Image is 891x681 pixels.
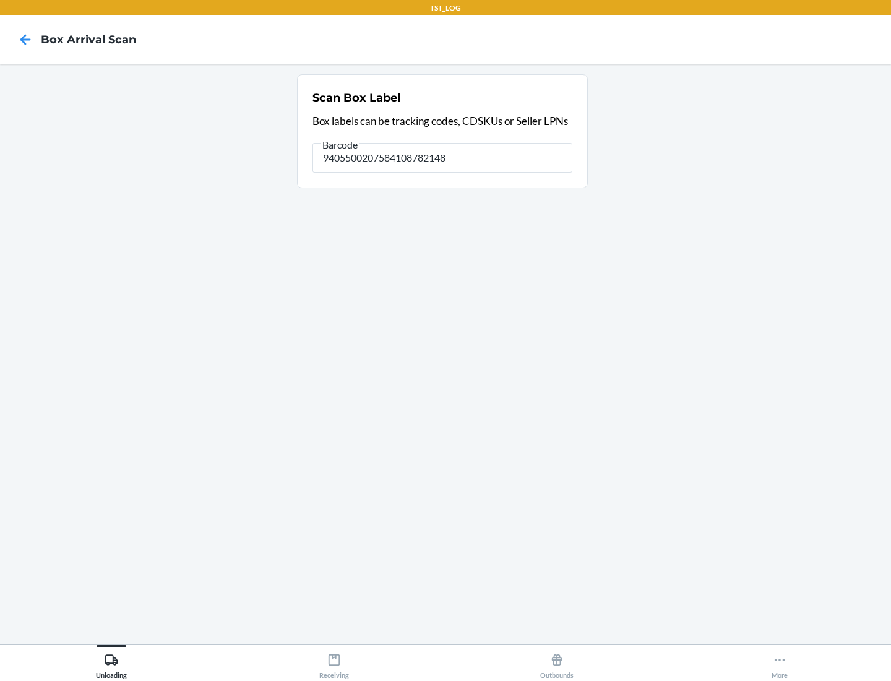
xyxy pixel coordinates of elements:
[312,113,572,129] p: Box labels can be tracking codes, CDSKUs or Seller LPNs
[321,139,359,151] span: Barcode
[772,648,788,679] div: More
[540,648,574,679] div: Outbounds
[312,143,572,173] input: Barcode
[312,90,400,106] h2: Scan Box Label
[96,648,127,679] div: Unloading
[668,645,891,679] button: More
[445,645,668,679] button: Outbounds
[41,32,136,48] h4: Box Arrival Scan
[319,648,349,679] div: Receiving
[223,645,445,679] button: Receiving
[430,2,461,14] p: TST_LOG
